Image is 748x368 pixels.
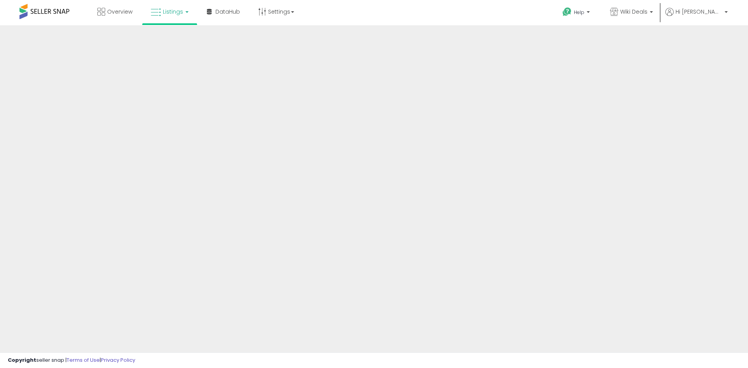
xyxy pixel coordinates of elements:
span: Hi [PERSON_NAME] [676,8,722,16]
a: Help [556,1,598,25]
a: Hi [PERSON_NAME] [665,8,728,25]
span: Overview [107,8,132,16]
span: Wiki Deals [620,8,647,16]
span: DataHub [215,8,240,16]
span: Listings [163,8,183,16]
span: Help [574,9,584,16]
i: Get Help [562,7,572,17]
